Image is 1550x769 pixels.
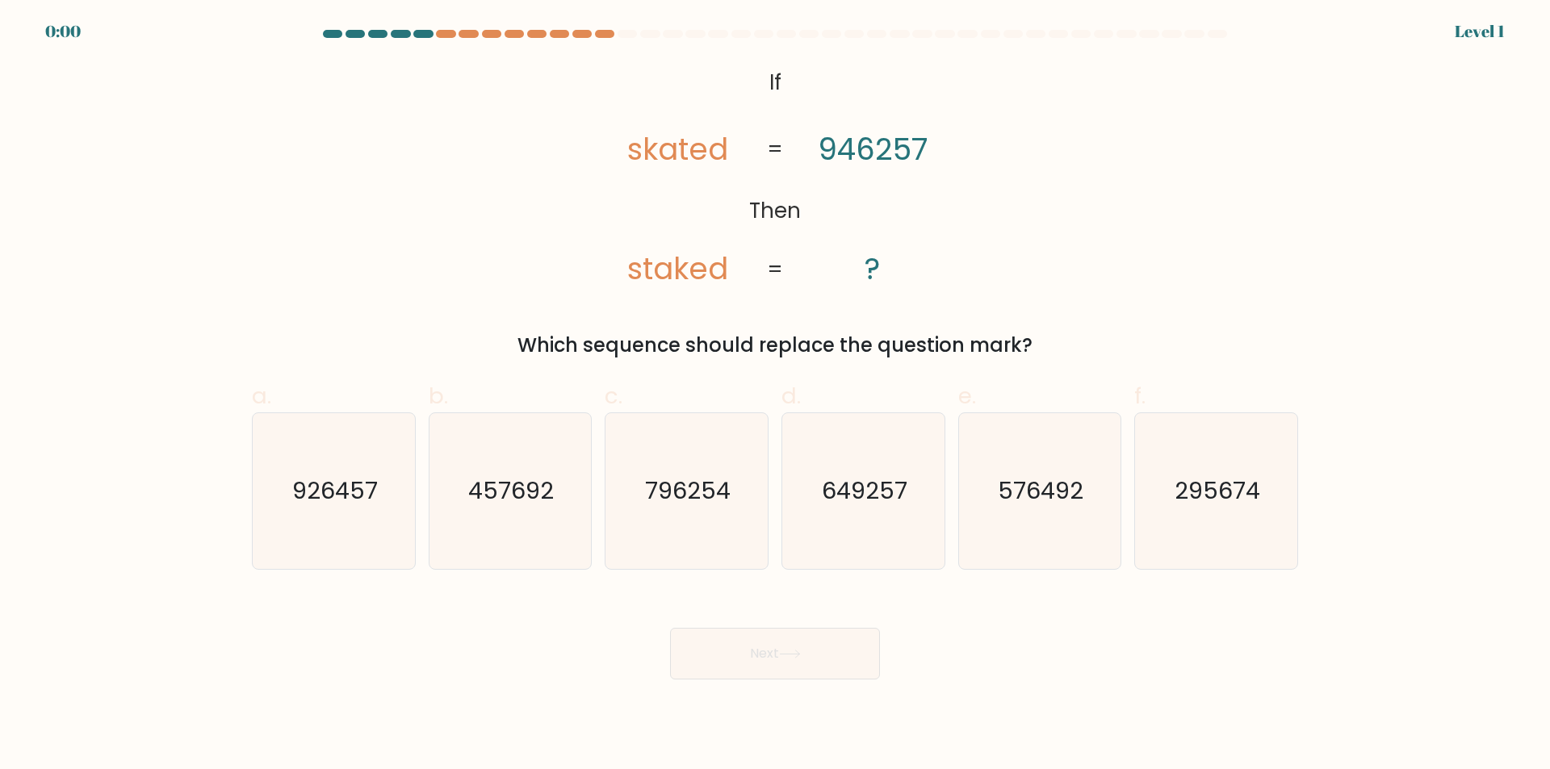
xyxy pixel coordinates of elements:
text: 295674 [1175,475,1261,508]
span: f. [1134,380,1146,412]
tspan: If [769,68,781,97]
div: Level 1 [1455,19,1505,44]
span: a. [252,380,271,412]
div: Which sequence should replace the question mark? [262,331,1288,360]
tspan: Then [749,196,801,225]
tspan: 946257 [818,128,928,170]
tspan: staked [627,248,728,290]
tspan: ? [865,248,880,290]
text: 926457 [292,475,378,508]
tspan: = [767,255,783,284]
tspan: = [767,136,783,165]
tspan: skated [627,128,728,170]
div: 0:00 [45,19,81,44]
span: b. [429,380,448,412]
text: 796254 [646,475,731,508]
svg: @import url('[URL][DOMAIN_NAME]); [588,61,962,292]
button: Next [670,628,880,679]
text: 576492 [999,475,1084,508]
span: d. [781,380,801,412]
text: 649257 [822,475,907,508]
text: 457692 [469,475,555,508]
span: e. [958,380,976,412]
span: c. [605,380,622,412]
